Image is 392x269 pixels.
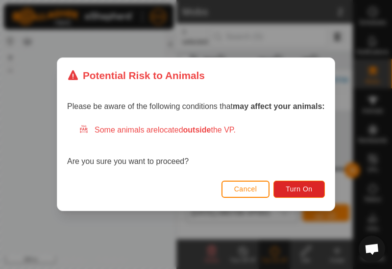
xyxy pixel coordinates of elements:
div: Some animals are [79,125,325,136]
div: Open chat [359,236,385,262]
span: located the VP. [158,126,236,134]
span: Cancel [234,186,257,193]
strong: outside [183,126,211,134]
span: Turn On [286,186,313,193]
button: Turn On [274,181,325,198]
div: Are you sure you want to proceed? [67,125,325,168]
button: Cancel [221,181,270,198]
span: Please be aware of the following conditions that [67,103,325,111]
strong: may affect your animals: [233,103,325,111]
div: Potential Risk to Animals [67,68,205,83]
